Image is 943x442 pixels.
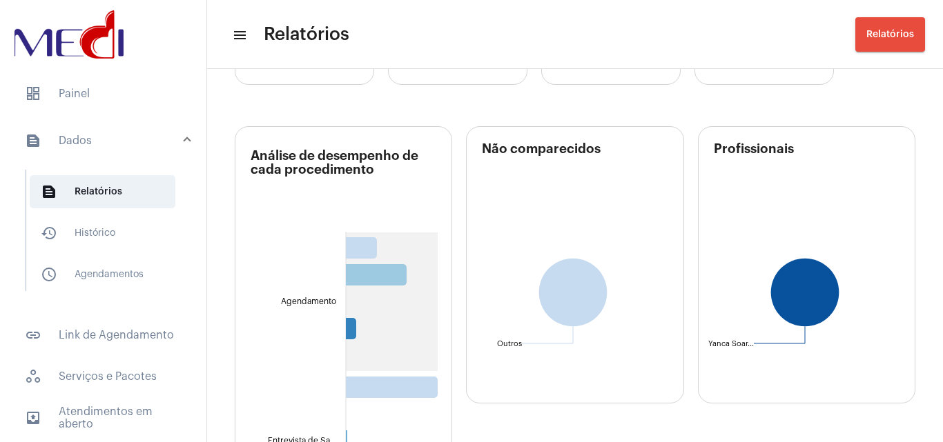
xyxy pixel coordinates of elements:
mat-icon: sidenav icon [25,410,41,426]
div: sidenav iconDados [8,163,206,310]
path: Agendamento Pendente 122 [346,264,407,285]
span: sidenav icon [25,86,41,102]
path: Agendamento Concluído 63 [346,237,377,259]
span: sidenav icon [25,368,41,385]
span: Link de Agendamento [14,319,193,352]
path: Agendamento Cancelado 21 [346,318,356,339]
span: Relatórios [866,30,914,39]
text: Outros [497,339,522,347]
mat-expansion-panel-header: sidenav iconDados [8,119,206,163]
mat-icon: sidenav icon [25,327,41,343]
span: Painel [14,77,193,110]
h3: Profissionais [714,142,915,204]
button: Relatórios [855,17,925,52]
text: Agendamento [281,297,336,306]
span: Agendamentos [30,258,175,291]
path: Entrevista de Saúde Concluído 183 [346,376,438,398]
mat-icon: sidenav icon [232,27,246,43]
text: Yanca Soar... [708,339,754,347]
span: Relatórios [30,175,175,208]
span: Histórico [30,217,175,250]
img: d3a1b5fa-500b-b90f-5a1c-719c20e9830b.png [11,7,127,62]
mat-icon: sidenav icon [41,183,57,200]
span: Atendimentos em aberto [14,401,193,434]
mat-icon: sidenav icon [25,132,41,149]
mat-panel-title: Dados [25,132,184,149]
span: Serviços e Pacotes [14,360,193,393]
mat-icon: sidenav icon [41,225,57,241]
span: Relatórios [264,23,349,46]
mat-icon: sidenav icon [41,266,57,283]
h3: Análise de desempenho de cada procedimento [251,149,451,203]
h3: Não comparecidos [482,142,683,204]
